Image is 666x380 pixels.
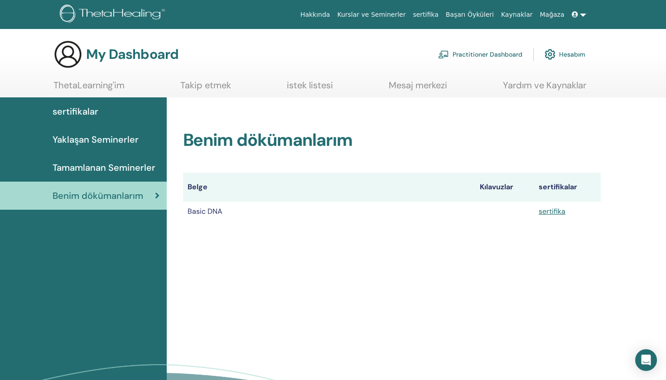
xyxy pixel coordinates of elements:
img: chalkboard-teacher.svg [438,50,449,58]
img: cog.svg [545,47,555,62]
a: ThetaLearning'im [53,80,125,97]
a: sertifika [539,207,565,216]
a: Kaynaklar [497,6,536,23]
a: istek listesi [287,80,333,97]
th: sertifikalar [534,173,601,202]
td: Basic DNA [183,202,476,221]
div: Open Intercom Messenger [635,349,657,371]
a: sertifika [409,6,442,23]
h2: Benim dökümanlarım [183,130,601,151]
th: Kılavuzlar [475,173,534,202]
a: Takip etmek [180,80,231,97]
img: logo.png [60,5,168,25]
span: Tamamlanan Seminerler [53,161,155,174]
a: Yardım ve Kaynaklar [503,80,586,97]
a: Mağaza [536,6,568,23]
a: Hakkında [297,6,334,23]
img: generic-user-icon.jpg [53,40,82,69]
a: Başarı Öyküleri [442,6,497,23]
a: Mesaj merkezi [389,80,447,97]
a: Kurslar ve Seminerler [333,6,409,23]
span: sertifikalar [53,105,98,118]
a: Hesabım [545,44,585,64]
th: Belge [183,173,476,202]
span: Benim dökümanlarım [53,189,143,202]
a: Practitioner Dashboard [438,44,522,64]
span: Yaklaşan Seminerler [53,133,139,146]
h3: My Dashboard [86,46,179,63]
